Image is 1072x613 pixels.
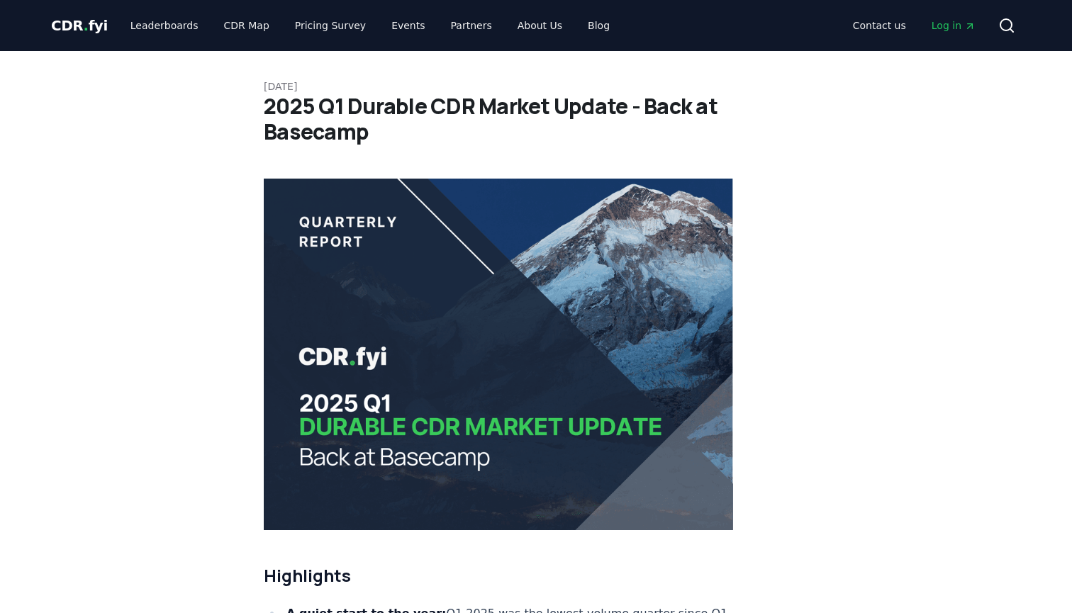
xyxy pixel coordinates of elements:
[440,13,503,38] a: Partners
[842,13,987,38] nav: Main
[51,17,108,34] span: CDR fyi
[264,94,808,145] h1: 2025 Q1 Durable CDR Market Update - Back at Basecamp
[84,17,89,34] span: .
[380,13,436,38] a: Events
[51,16,108,35] a: CDR.fyi
[264,564,733,587] h2: Highlights
[264,79,808,94] p: [DATE]
[842,13,917,38] a: Contact us
[213,13,281,38] a: CDR Map
[264,179,733,530] img: blog post image
[119,13,621,38] nav: Main
[576,13,621,38] a: Blog
[119,13,210,38] a: Leaderboards
[506,13,574,38] a: About Us
[284,13,377,38] a: Pricing Survey
[932,18,976,33] span: Log in
[920,13,987,38] a: Log in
